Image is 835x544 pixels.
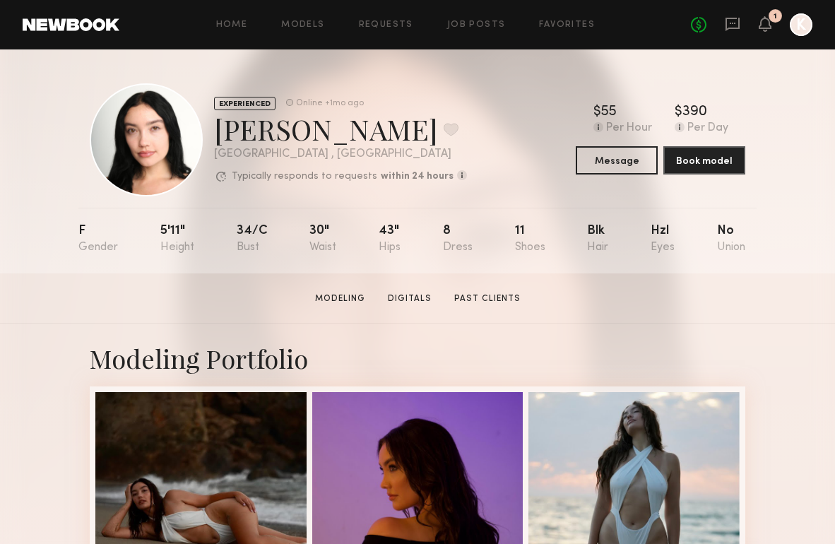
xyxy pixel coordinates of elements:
div: $ [593,105,601,119]
div: 1 [774,13,777,20]
div: 8 [443,225,473,254]
a: Job Posts [447,20,506,30]
div: 34/c [237,225,268,254]
div: 390 [682,105,707,119]
div: F [78,225,118,254]
div: 43" [379,225,401,254]
div: 5'11" [160,225,194,254]
a: Home [216,20,248,30]
p: Typically responds to requests [232,172,377,182]
a: Modeling [309,292,371,305]
div: Blk [587,225,608,254]
div: 11 [515,225,545,254]
div: [PERSON_NAME] [214,110,467,148]
div: Modeling Portfolio [90,341,745,375]
div: Per Day [687,122,728,135]
button: Book model [663,146,745,175]
div: 55 [601,105,617,119]
a: Favorites [539,20,595,30]
a: Past Clients [449,292,526,305]
div: $ [675,105,682,119]
a: Models [281,20,324,30]
div: 30" [309,225,336,254]
a: K [790,13,812,36]
div: Per Hour [606,122,652,135]
div: EXPERIENCED [214,97,276,110]
div: No [717,225,745,254]
button: Message [576,146,658,175]
div: [GEOGRAPHIC_DATA] , [GEOGRAPHIC_DATA] [214,148,467,160]
a: Digitals [382,292,437,305]
div: Hzl [651,225,675,254]
b: within 24 hours [381,172,454,182]
a: Requests [359,20,413,30]
div: Online +1mo ago [296,99,364,108]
